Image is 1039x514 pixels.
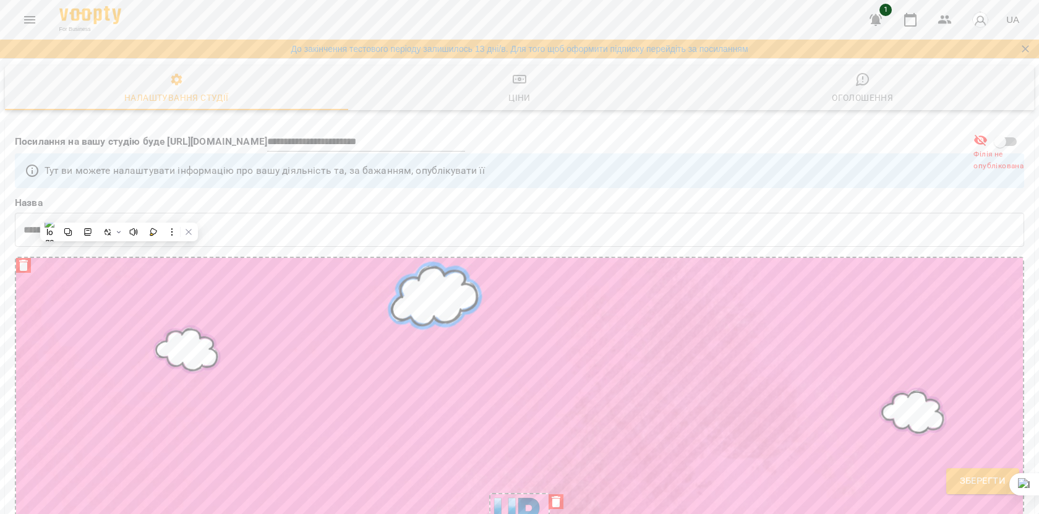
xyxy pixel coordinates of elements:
[972,11,989,28] img: avatar_s.png
[291,43,748,55] a: До закінчення тестового періоду залишилось 13 дні/в. Для того щоб оформити підписку перейдіть за ...
[1017,40,1034,58] button: Закрити сповіщення
[1001,8,1024,31] button: UA
[832,90,893,105] div: Оголошення
[45,163,485,178] p: Тут ви можете налаштувати інформацію про вашу діяльність та, за бажанням, опублікувати її
[973,148,1035,173] span: Філія не опублікована
[15,5,45,35] button: Menu
[124,90,228,105] div: Налаштування студії
[508,90,531,105] div: Ціни
[59,25,121,33] span: For Business
[1006,13,1019,26] span: UA
[15,198,1024,208] label: Назва
[59,6,121,24] img: Voopty Logo
[879,4,892,16] span: 1
[946,468,1019,494] button: Зберегти
[15,134,267,149] p: Посилання на вашу студію буде [URL][DOMAIN_NAME]
[960,473,1006,489] span: Зберегти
